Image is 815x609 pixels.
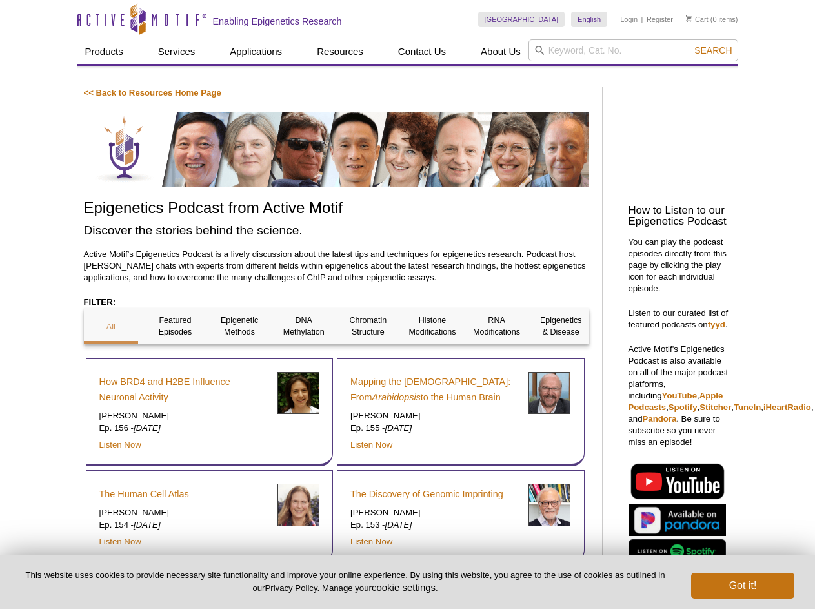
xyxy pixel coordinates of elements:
a: Apple Podcasts [629,391,723,412]
a: Listen Now [350,537,392,546]
button: cookie settings [372,582,436,593]
em: [DATE] [385,423,412,433]
img: Listen on YouTube [629,461,726,501]
a: Register [647,15,673,24]
p: Active Motif's Epigenetics Podcast is a lively discussion about the latest tips and techniques fo... [84,249,589,284]
em: Arabidopsis [372,392,421,402]
p: You can play the podcast episodes directly from this page by clicking the play icon for each indi... [629,236,732,294]
a: Mapping the [DEMOGRAPHIC_DATA]: FromArabidopsisto the Human Brain [350,374,519,405]
em: [DATE] [134,520,161,530]
p: Chromatin Structure [341,315,396,338]
a: Contact Us [390,39,454,64]
h1: Epigenetics Podcast from Active Motif [84,200,589,218]
a: About Us [473,39,528,64]
a: fyyd [708,320,725,329]
img: Sarah Teichmann headshot [277,484,319,526]
p: DNA Methylation [276,315,331,338]
p: [PERSON_NAME] [350,507,519,519]
p: [PERSON_NAME] [99,410,268,422]
p: Ep. 156 - [99,422,268,434]
a: Applications [222,39,290,64]
li: | [641,12,643,27]
a: Products [77,39,131,64]
p: All [84,321,139,333]
a: How BRD4 and H2BE Influence Neuronal Activity [99,374,268,405]
input: Keyword, Cat. No. [528,39,738,61]
img: Your Cart [686,15,692,22]
p: Ep. 155 - [350,422,519,434]
a: Pandora [643,414,677,424]
a: Listen Now [350,440,392,449]
a: The Discovery of Genomic Imprinting [350,486,503,502]
a: Services [150,39,203,64]
h2: Enabling Epigenetics Research [213,15,342,27]
img: Listen on Pandora [629,504,726,536]
a: Listen Now [99,537,141,546]
h2: Discover the stories behind the science. [84,222,589,239]
a: Privacy Policy [265,583,317,593]
a: Spotify [669,402,698,412]
h3: How to Listen to our Epigenetics Podcast [629,205,732,227]
p: Ep. 154 - [99,519,268,531]
p: RNA Modifications [469,315,524,338]
button: Search [690,45,736,56]
img: Discover the stories behind the science. [84,112,589,187]
p: Ep. 153 - [350,519,519,531]
a: TuneIn [734,402,761,412]
span: Search [694,45,732,56]
button: Got it! [691,573,794,599]
li: (0 items) [686,12,738,27]
a: Resources [309,39,371,64]
p: Active Motif's Epigenetics Podcast is also available on all of the major podcast platforms, inclu... [629,344,732,448]
a: English [571,12,607,27]
strong: FILTER: [84,297,116,307]
p: Epigenetics & Disease [534,315,589,338]
img: Listen on Spotify [629,539,726,563]
a: Login [620,15,638,24]
em: [DATE] [134,423,161,433]
p: Listen to our curated list of featured podcasts on . [629,307,732,331]
p: Featured Episodes [148,315,203,338]
a: YouTube [662,391,697,400]
p: This website uses cookies to provide necessary site functionality and improve your online experie... [21,570,670,594]
img: Erica Korb headshot [277,372,319,414]
p: [PERSON_NAME] [350,410,519,422]
a: Listen Now [99,440,141,449]
a: iHeartRadio [763,402,811,412]
a: Stitcher [699,402,731,412]
a: The Human Cell Atlas [99,486,189,502]
a: Cart [686,15,709,24]
img: Azim Surani headshot [528,484,570,526]
p: Histone Modifications [405,315,460,338]
a: << Back to Resources Home Page [84,88,221,98]
a: [GEOGRAPHIC_DATA] [478,12,565,27]
p: Epigenetic Methods [212,315,267,338]
img: Joseph Ecker headshot [528,372,570,414]
em: [DATE] [385,520,412,530]
p: [PERSON_NAME] [99,507,268,519]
